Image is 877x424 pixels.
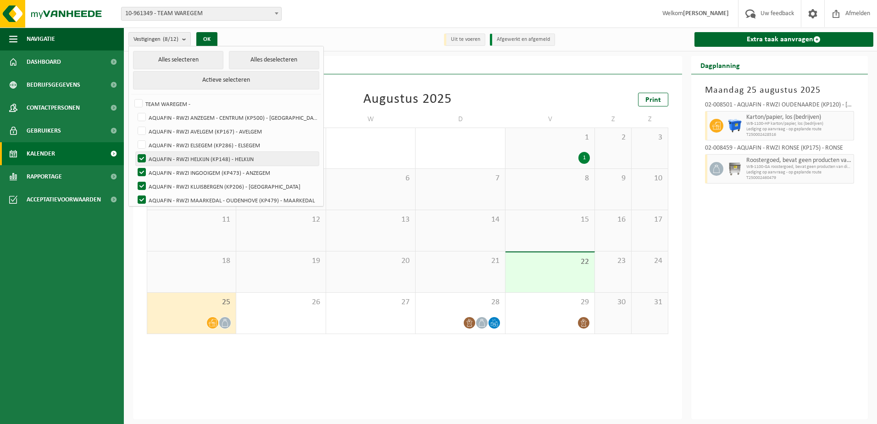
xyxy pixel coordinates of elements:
[746,127,852,132] span: Lediging op aanvraag - op geplande route
[746,114,852,121] span: Karton/papier, los (bedrijven)
[136,152,319,166] label: AQUAFIN - RWZI HELKIJN (KP148) - HELKIJN
[490,33,555,46] li: Afgewerkt en afgemeld
[27,119,61,142] span: Gebruikers
[241,256,321,266] span: 19
[152,256,231,266] span: 18
[136,179,319,193] label: AQUAFIN - RWZI KLUISBERGEN (KP206) - [GEOGRAPHIC_DATA]
[510,215,590,225] span: 15
[420,256,500,266] span: 21
[444,33,485,46] li: Uit te voeren
[27,188,101,211] span: Acceptatievoorwaarden
[636,133,663,143] span: 3
[595,111,632,128] td: Z
[632,111,668,128] td: Z
[27,28,55,50] span: Navigatie
[229,51,319,69] button: Alles deselecteren
[705,84,855,97] h3: Maandag 25 augustus 2025
[746,157,852,164] span: Roostergoed, bevat geen producten van dierlijke oorsprong
[136,124,319,138] label: AQUAFIN - RWZI AVELGEM (KP167) - AVELGEM
[599,173,627,184] span: 9
[133,97,319,111] label: TEAM WAREGEM -
[636,256,663,266] span: 24
[746,164,852,170] span: WB-1100-GA roostergoed, bevat geen producten van dierlijke o
[645,96,661,104] span: Print
[331,215,411,225] span: 13
[505,111,595,128] td: V
[136,111,319,124] label: AQUAFIN - RWZI ANZEGEM - CENTRUM (KP500) - [GEOGRAPHIC_DATA]
[133,51,223,69] button: Alles selecteren
[746,132,852,138] span: T250002428516
[331,297,411,307] span: 27
[152,215,231,225] span: 11
[122,7,281,20] span: 10-961349 - TEAM WAREGEM
[163,36,178,42] count: (8/12)
[152,297,231,307] span: 25
[420,215,500,225] span: 14
[728,119,742,133] img: WB-1100-HPE-BE-01
[27,73,80,96] span: Bedrijfsgegevens
[705,102,855,111] div: 02-008501 - AQUAFIN - RWZI OUDENAARDE (KP120) - [GEOGRAPHIC_DATA]
[691,56,749,74] h2: Dagplanning
[510,257,590,267] span: 22
[27,96,80,119] span: Contactpersonen
[133,33,178,46] span: Vestigingen
[241,215,321,225] span: 12
[599,133,627,143] span: 2
[599,297,627,307] span: 30
[136,166,319,179] label: AQUAFIN - RWZI INGOOIGEM (KP473) - ANZEGEM
[331,173,411,184] span: 6
[636,297,663,307] span: 31
[636,215,663,225] span: 17
[27,142,55,165] span: Kalender
[416,111,505,128] td: D
[728,162,742,176] img: WB-1100-GAL-GY-01
[326,111,416,128] td: W
[27,50,61,73] span: Dashboard
[133,71,319,89] button: Actieve selecteren
[578,152,590,164] div: 1
[121,7,282,21] span: 10-961349 - TEAM WAREGEM
[363,93,452,106] div: Augustus 2025
[694,32,874,47] a: Extra taak aanvragen
[746,170,852,175] span: Lediging op aanvraag - op geplande route
[136,138,319,152] label: AQUAFIN - RWZI ELSEGEM (KP286) - ELSEGEM
[420,173,500,184] span: 7
[510,297,590,307] span: 29
[599,256,627,266] span: 23
[136,193,319,207] label: AQUAFIN - RWZI MAARKEDAL - OUDENHOVE (KP479) - MAARKEDAL
[27,165,62,188] span: Rapportage
[683,10,729,17] strong: [PERSON_NAME]
[636,173,663,184] span: 10
[638,93,668,106] a: Print
[746,121,852,127] span: WB-1100-HP karton/papier, los (bedrijven)
[128,32,191,46] button: Vestigingen(8/12)
[746,175,852,181] span: T250002460479
[420,297,500,307] span: 28
[196,32,217,47] button: OK
[331,256,411,266] span: 20
[241,297,321,307] span: 26
[510,133,590,143] span: 1
[705,145,855,154] div: 02-008459 - AQUAFIN - RWZI RONSE (KP175) - RONSE
[599,215,627,225] span: 16
[510,173,590,184] span: 8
